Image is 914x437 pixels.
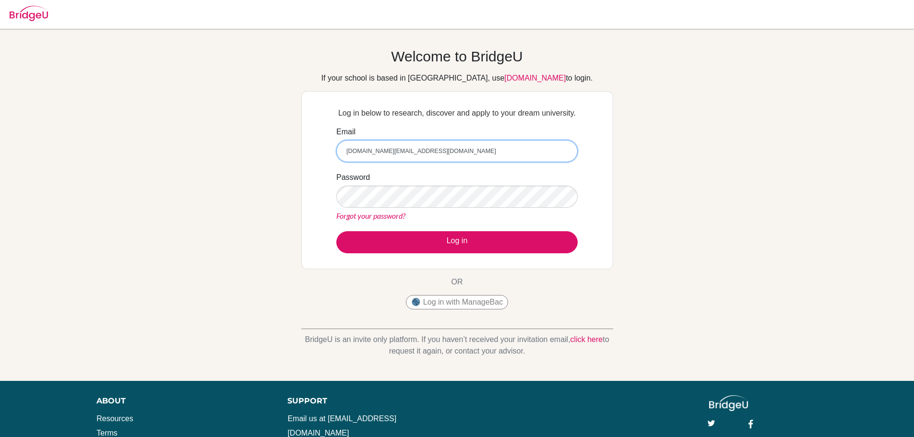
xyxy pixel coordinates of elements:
a: [DOMAIN_NAME] [504,74,566,82]
button: Log in with ManageBac [406,295,508,309]
div: If your school is based in [GEOGRAPHIC_DATA], use to login. [321,72,593,84]
img: Bridge-U [10,6,48,21]
a: Resources [96,414,133,423]
img: logo_white@2x-f4f0deed5e89b7ecb1c2cc34c3e3d731f90f0f143d5ea2071677605dd97b5244.png [709,395,748,411]
div: Support [287,395,446,407]
p: Log in below to research, discover and apply to your dream university. [336,107,578,119]
button: Log in [336,231,578,253]
h1: Welcome to BridgeU [391,48,523,65]
a: Email us at [EMAIL_ADDRESS][DOMAIN_NAME] [287,414,396,437]
a: Forgot your password? [336,211,405,220]
label: Email [336,126,356,138]
a: click here [570,335,603,343]
div: About [96,395,266,407]
a: Terms [96,429,118,437]
p: OR [451,276,463,288]
label: Password [336,172,370,183]
p: BridgeU is an invite only platform. If you haven’t received your invitation email, to request it ... [301,334,613,357]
